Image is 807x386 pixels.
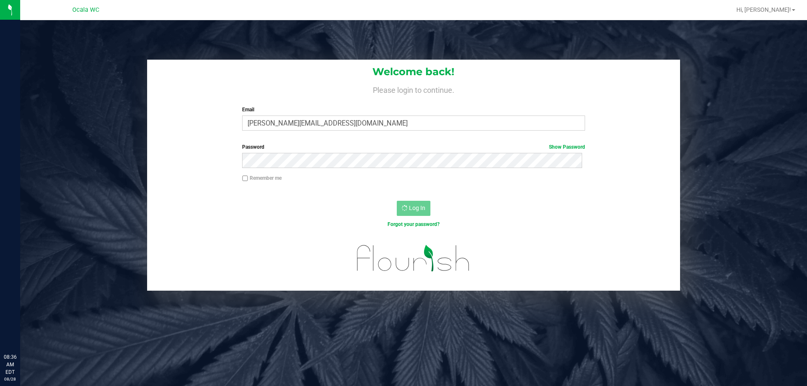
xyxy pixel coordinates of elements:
[242,174,282,182] label: Remember me
[397,201,430,216] button: Log In
[147,84,680,94] h4: Please login to continue.
[242,144,264,150] span: Password
[347,237,480,280] img: flourish_logo.svg
[147,66,680,77] h1: Welcome back!
[4,353,16,376] p: 08:36 AM EDT
[388,221,440,227] a: Forgot your password?
[72,6,99,13] span: Ocala WC
[242,176,248,181] input: Remember me
[409,205,425,211] span: Log In
[736,6,791,13] span: Hi, [PERSON_NAME]!
[549,144,585,150] a: Show Password
[4,376,16,382] p: 08/28
[242,106,585,113] label: Email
